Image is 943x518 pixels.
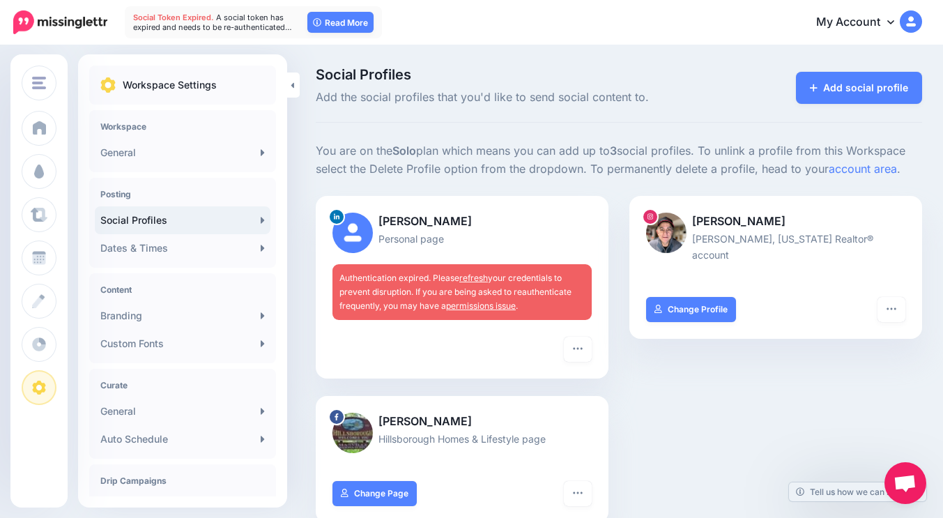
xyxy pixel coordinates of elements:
[100,77,116,93] img: settings.png
[95,302,270,330] a: Branding
[610,144,617,158] b: 3
[307,12,374,33] a: Read More
[100,475,265,486] h4: Drip Campaigns
[829,162,897,176] a: account area
[646,213,905,231] p: [PERSON_NAME]
[392,144,416,158] b: Solo
[95,139,270,167] a: General
[100,284,265,295] h4: Content
[95,234,270,262] a: Dates & Times
[646,297,736,322] a: Change Profile
[332,231,592,247] p: Personal page
[802,6,922,40] a: My Account
[123,77,217,93] p: Workspace Settings
[133,13,214,22] span: Social Token Expired.
[332,213,592,231] p: [PERSON_NAME]
[459,273,488,283] a: refresh
[884,462,926,504] a: Open chat
[100,189,265,199] h4: Posting
[332,413,592,431] p: [PERSON_NAME]
[339,273,572,311] span: Authentication expired. Please your credentials to prevent disruption. If you are being asked to ...
[332,213,373,253] img: user_default_image.png
[332,481,417,506] a: Change Page
[32,77,46,89] img: menu.png
[332,431,592,447] p: Hillsborough Homes & Lifestyle page
[95,425,270,453] a: Auto Schedule
[646,213,687,253] img: 327268531_724594952348832_4066971541480340163_n-bsa142741.jpg
[95,397,270,425] a: General
[316,142,922,178] p: You are on the plan which means you can add up to social profiles. To unlink a profile from this ...
[316,89,713,107] span: Add the social profiles that you'd like to send social content to.
[100,380,265,390] h4: Curate
[316,68,713,82] span: Social Profiles
[95,206,270,234] a: Social Profiles
[332,413,373,453] img: 359532161_651874630310032_161034246859056870_n-bsa149543.jpg
[646,231,905,263] p: [PERSON_NAME], [US_STATE] Realtor® account
[446,300,516,311] a: permissions issue
[95,330,270,358] a: Custom Fonts
[13,10,107,34] img: Missinglettr
[100,121,265,132] h4: Workspace
[796,72,922,104] a: Add social profile
[789,482,926,501] a: Tell us how we can improve
[133,13,292,32] span: A social token has expired and needs to be re-authenticated…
